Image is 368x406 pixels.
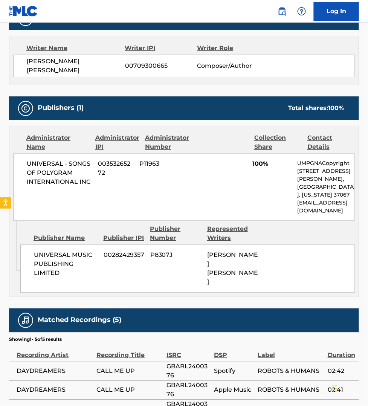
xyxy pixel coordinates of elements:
[17,367,93,376] span: DAYDREAMERS
[298,168,354,183] p: [STREET_ADDRESS][PERSON_NAME],
[294,4,309,19] div: Help
[9,336,62,343] p: Showing 1 - 5 of 5 results
[140,160,189,169] span: P11963
[275,4,290,19] a: Public Search
[26,134,90,152] div: Administrator Name
[328,386,355,395] span: 02:41
[21,104,30,113] img: Publishers
[98,160,134,178] span: 00353265272
[34,251,98,278] span: UNIVERSAL MUSIC PUBLISHING LIMITED
[252,160,292,169] span: 100%
[333,377,337,400] div: Drag
[330,370,368,406] iframe: Chat Widget
[314,2,359,21] a: Log In
[214,343,254,360] div: DSP
[214,386,254,395] span: Apple Music
[166,362,210,380] span: GBARL2400376
[307,134,355,152] div: Contact Details
[150,225,201,243] div: Publisher Number
[207,225,258,243] div: Represented Writers
[197,44,263,53] div: Writer Role
[125,61,197,70] span: 00709300665
[96,343,163,360] div: Recording Title
[298,183,354,199] p: [GEOGRAPHIC_DATA], [US_STATE] 37067
[38,316,121,325] h5: Matched Recordings (5)
[104,251,144,260] span: 00282429357
[207,252,258,286] span: [PERSON_NAME] [PERSON_NAME]
[258,367,324,376] span: ROBOTS & HUMANS
[328,367,355,376] span: 02:42
[214,367,254,376] span: Spotify
[150,251,202,260] span: P8307J
[104,234,145,243] div: Publisher IPI
[278,7,287,16] img: search
[258,386,324,395] span: ROBOTS & HUMANS
[258,343,324,360] div: Label
[166,343,210,360] div: ISRC
[298,199,354,215] p: [EMAIL_ADDRESS][DOMAIN_NAME]
[38,104,84,113] h5: Publishers (1)
[298,160,354,168] p: UMPGNACopyright
[21,316,30,325] img: Matched Recordings
[96,386,163,395] span: CALL ME UP
[254,134,302,152] div: Collection Share
[27,57,125,75] span: [PERSON_NAME] [PERSON_NAME]
[197,61,263,70] span: Composer/Author
[34,234,98,243] div: Publisher Name
[95,134,139,152] div: Administrator IPI
[26,44,125,53] div: Writer Name
[96,367,163,376] span: CALL ME UP
[297,7,306,16] img: help
[27,160,92,187] span: UNIVERSAL - SONGS OF POLYGRAM INTERNATIONAL INC
[17,386,93,395] span: DAYDREAMERS
[328,105,344,112] span: 100 %
[125,44,197,53] div: Writer IPI
[9,6,38,17] img: MLC Logo
[288,104,344,113] div: Total shares:
[145,134,192,152] div: Administrator Number
[166,381,210,399] span: GBARL2400376
[17,343,93,360] div: Recording Artist
[328,343,355,360] div: Duration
